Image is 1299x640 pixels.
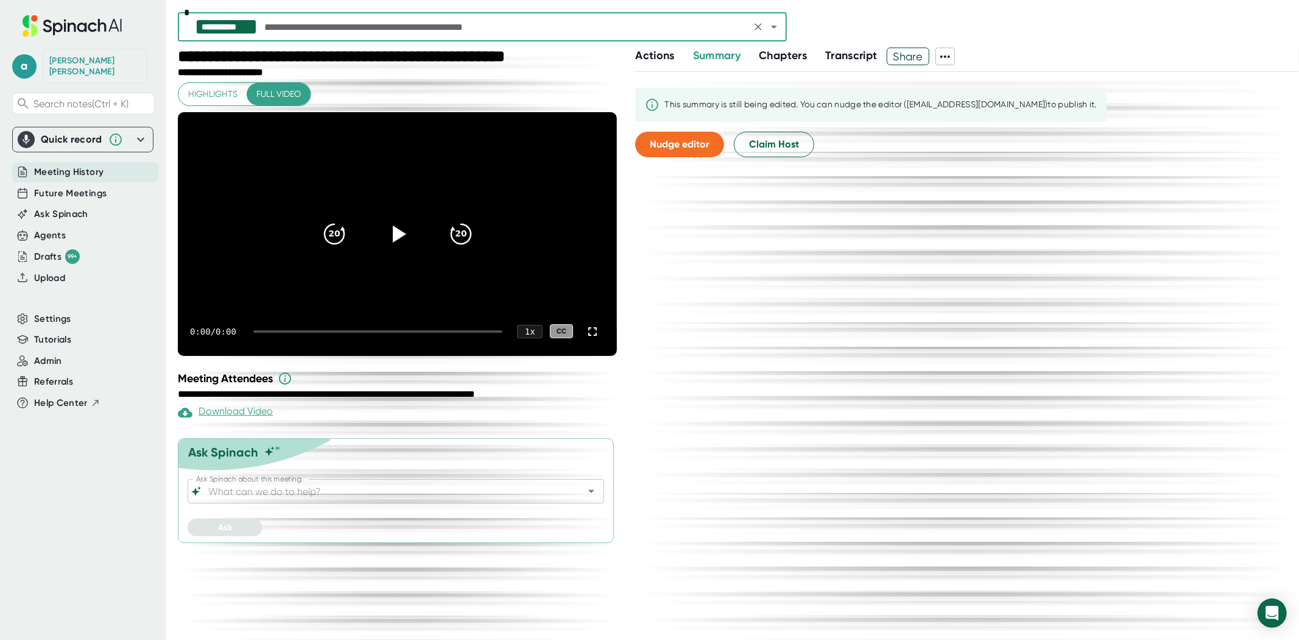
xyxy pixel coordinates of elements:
button: Meeting History [34,165,104,179]
button: Drafts 99+ [34,249,80,264]
button: Ask Spinach [34,207,88,221]
span: Share [887,46,929,67]
div: CC [550,324,573,338]
div: Meeting Attendees [178,371,620,386]
button: Highlights [178,83,247,105]
button: Tutorials [34,333,71,347]
button: Clear [750,18,767,35]
span: Help Center [34,396,88,410]
div: Download Video [178,405,273,420]
button: Future Meetings [34,187,107,201]
span: Summary [693,49,741,62]
button: Actions [635,48,674,64]
button: Settings [34,312,71,326]
div: 99+ [65,249,80,264]
div: 1 x [517,325,543,338]
button: Admin [34,354,62,368]
span: a [12,54,37,79]
span: Claim Host [749,137,799,152]
button: Full video [247,83,311,105]
button: Referrals [34,375,73,389]
span: Transcript [825,49,878,62]
div: Open Intercom Messenger [1258,599,1287,628]
span: Chapters [759,49,807,62]
button: Ask [188,519,262,536]
button: Chapters [759,48,807,64]
div: Quick record [41,133,102,146]
button: Summary [693,48,741,64]
div: Quick record [18,127,148,152]
span: Search notes (Ctrl + K) [33,98,128,110]
div: Ask Spinach [188,445,258,460]
span: Highlights [188,87,238,102]
button: Agents [34,229,66,243]
span: Actions [635,49,674,62]
button: Open [583,483,600,500]
button: Transcript [825,48,878,64]
div: Anna Strejc [49,55,141,77]
div: 0:00 / 0:00 [190,327,239,336]
div: Drafts [34,249,80,264]
button: Help Center [34,396,100,410]
span: Ask [218,522,232,533]
button: Upload [34,271,65,285]
span: Full video [256,87,301,102]
button: Nudge editor [635,132,724,157]
span: Nudge editor [650,138,709,150]
button: Share [887,48,930,65]
div: This summary is still being edited. You can nudge the editor ([EMAIL_ADDRESS][DOMAIN_NAME]) to pu... [664,99,1097,110]
button: Claim Host [734,132,814,157]
input: What can we do to help? [206,483,565,500]
button: Open [766,18,783,35]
